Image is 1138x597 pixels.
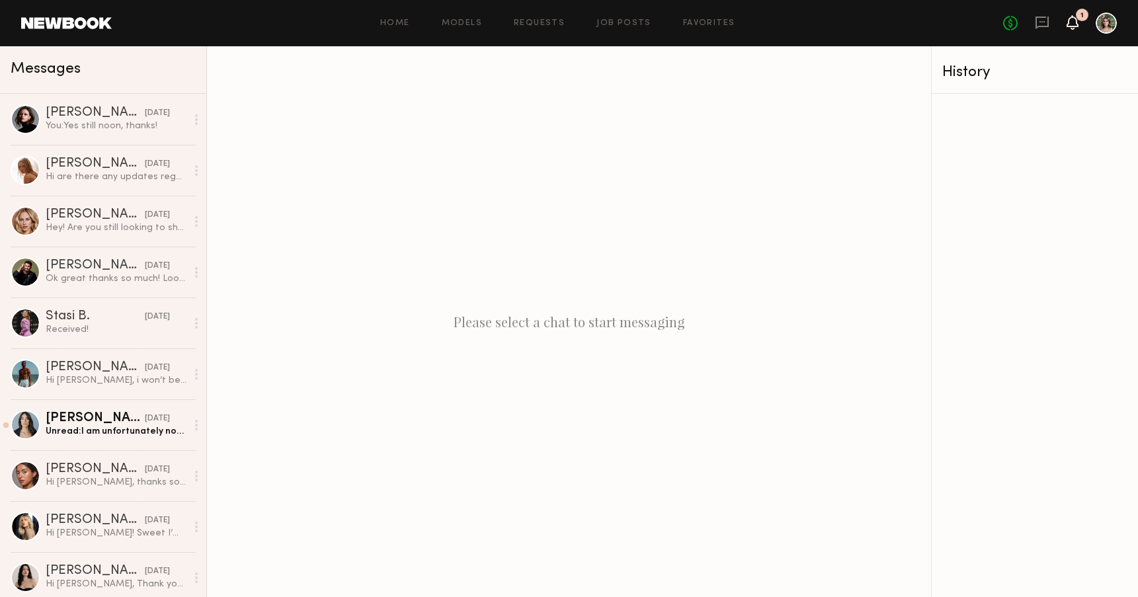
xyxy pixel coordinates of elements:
div: [DATE] [145,158,170,171]
div: You: Yes still noon, thanks! [46,120,186,132]
div: Stasi B. [46,310,145,323]
div: [DATE] [145,107,170,120]
div: Hi are there any updates regarding the shoot ? Thank you . [46,171,186,183]
div: [DATE] [145,209,170,221]
div: [DATE] [145,362,170,374]
a: Favorites [683,19,735,28]
a: Models [442,19,482,28]
div: Hi [PERSON_NAME], Thank you very much for reaching out, I appreciate it :D I am unfortunately boo... [46,578,186,590]
div: 1 [1080,12,1084,19]
div: Hey! Are you still looking to shoot for [DATE]? I am avail [46,221,186,234]
a: Requests [514,19,565,28]
div: [PERSON_NAME] [46,412,145,425]
div: [DATE] [145,565,170,578]
div: [DATE] [145,463,170,476]
div: Hi [PERSON_NAME], i won’t be available [DATE] afternoon because i have to be at the airport by 1:... [46,374,186,387]
div: Received! [46,323,186,336]
div: Hi [PERSON_NAME]! Sweet I’m available that day :) lmk the rate you had in mind Xox Demi [46,527,186,539]
div: [PERSON_NAME] [46,514,145,527]
div: [DATE] [145,514,170,527]
div: [PERSON_NAME] [46,361,145,374]
div: History [942,65,1127,80]
div: [PERSON_NAME] [46,157,145,171]
div: [PERSON_NAME] [46,259,145,272]
div: [DATE] [145,413,170,425]
span: Messages [11,61,81,77]
div: [PERSON_NAME] [46,565,145,578]
div: Unread: I am unfortunately not in town this weekend :( [46,425,186,438]
a: Job Posts [596,19,651,28]
a: Home [380,19,410,28]
div: [PERSON_NAME] [46,106,145,120]
div: Ok great thanks so much! Looking forward to [DATE] and more after [46,272,186,285]
div: Hi [PERSON_NAME], thanks so much for reaching out and thinking of me for this shoot. The project ... [46,476,186,489]
div: [DATE] [145,311,170,323]
div: [PERSON_NAME] [46,208,145,221]
div: Please select a chat to start messaging [207,46,931,597]
div: [DATE] [145,260,170,272]
div: [PERSON_NAME] [46,463,145,476]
